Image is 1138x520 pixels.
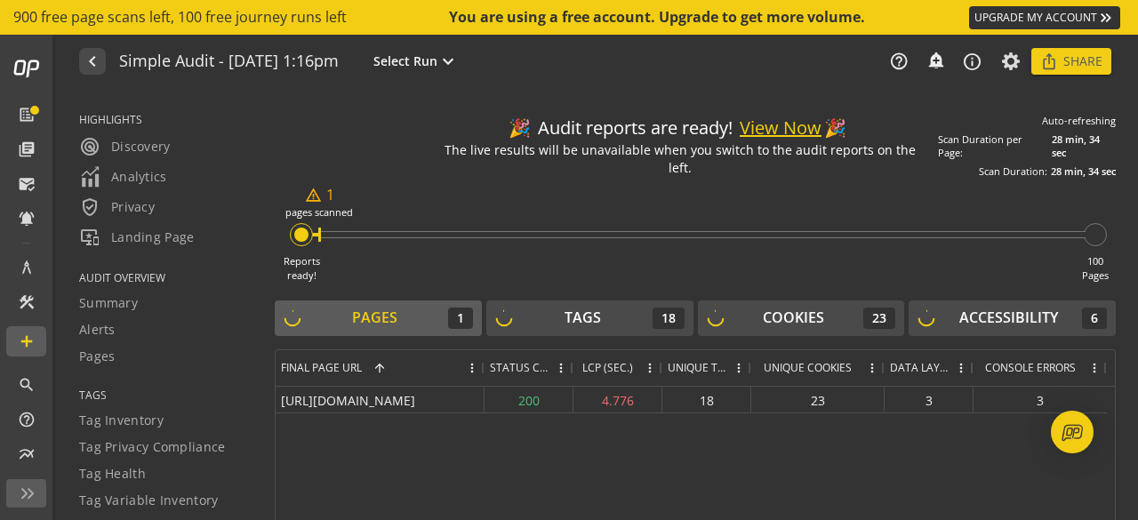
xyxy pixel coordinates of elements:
[79,227,100,248] mat-icon: important_devices
[79,321,116,339] span: Alerts
[352,308,397,328] div: Pages
[885,387,974,412] div: 3
[18,332,36,350] mat-icon: add
[962,52,982,72] mat-icon: info_outline
[285,205,353,220] div: pages scanned
[1082,254,1109,282] div: 100 Pages
[662,387,751,412] div: 18
[1040,52,1058,70] mat-icon: ios_share
[437,51,459,72] mat-icon: expand_more
[18,376,36,394] mat-icon: search
[79,196,100,218] mat-icon: verified_user
[79,348,116,365] span: Pages
[509,116,531,141] div: 🎉
[938,132,1048,160] div: Scan Duration per Page:
[573,387,662,412] div: 4.776
[82,51,100,72] mat-icon: navigate_before
[890,360,949,375] span: Data Layers
[305,187,322,204] mat-icon: warning_amber
[653,308,685,329] div: 18
[18,445,36,463] mat-icon: multiline_chart
[1031,48,1111,75] button: Share
[959,308,1058,328] div: Accessibility
[974,387,1107,412] div: 3
[1063,45,1102,77] span: Share
[969,6,1120,29] a: UPGRADE MY ACCOUNT
[926,51,944,68] mat-icon: add_alert
[79,227,195,248] span: Landing Page
[18,259,36,276] mat-icon: architecture
[305,185,334,205] div: 1
[485,387,573,412] div: 200
[13,7,347,28] span: 900 free page scans left, 100 free journey runs left
[79,465,146,483] span: Tag Health
[909,300,1116,336] button: Accessibility6
[985,360,1076,375] span: Console Errors
[863,308,895,329] div: 23
[449,7,867,28] div: You are using a free account. Upgrade to get more volume.
[79,136,171,157] span: Discovery
[889,52,909,71] mat-icon: help_outline
[486,300,693,336] button: Tags18
[582,360,633,375] span: LCP (SEC.)
[79,166,167,188] span: Analytics
[1042,114,1116,128] div: Auto-refreshing
[370,50,462,73] button: Select Run
[79,388,252,403] span: TAGS
[79,270,252,285] span: AUDIT OVERVIEW
[565,308,601,328] div: Tags
[79,112,252,127] span: HIGHLIGHTS
[281,360,362,375] span: Final Page URL
[1082,308,1107,329] div: 6
[119,52,339,71] h1: Simple Audit - 08 September 2025 | 1:16pm
[509,116,851,141] div: Audit reports are ready!
[18,293,36,311] mat-icon: construction
[18,175,36,193] mat-icon: mark_email_read
[275,300,482,336] button: Pages1
[79,196,155,218] span: Privacy
[490,360,549,375] span: Status Code
[979,164,1047,179] div: Scan Duration:
[284,254,320,282] div: Reports ready!
[1051,164,1116,179] div: 28 min, 34 sec
[763,308,824,328] div: Cookies
[439,141,920,177] div: The live results will be unavailable when you switch to the audit reports on the left.
[79,412,164,429] span: Tag Inventory
[448,308,473,329] div: 1
[824,116,846,141] div: 🎉
[1052,132,1116,160] div: 28 min, 34 sec
[79,492,219,509] span: Tag Variable Inventory
[79,136,100,157] mat-icon: radar
[79,294,138,312] span: Summary
[18,411,36,428] mat-icon: help_outline
[373,52,437,70] span: Select Run
[18,106,36,124] mat-icon: list_alt
[18,210,36,228] mat-icon: notifications_active
[1097,9,1115,27] mat-icon: keyboard_double_arrow_right
[751,387,885,412] div: 23
[79,438,226,456] span: Tag Privacy Compliance
[18,140,36,158] mat-icon: library_books
[276,387,485,412] div: [URL][DOMAIN_NAME]
[698,300,905,336] button: Cookies23
[1051,411,1094,453] div: Open Intercom Messenger
[740,116,821,141] button: View Now
[764,360,852,375] span: Unique Cookies
[668,360,726,375] span: Unique Tags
